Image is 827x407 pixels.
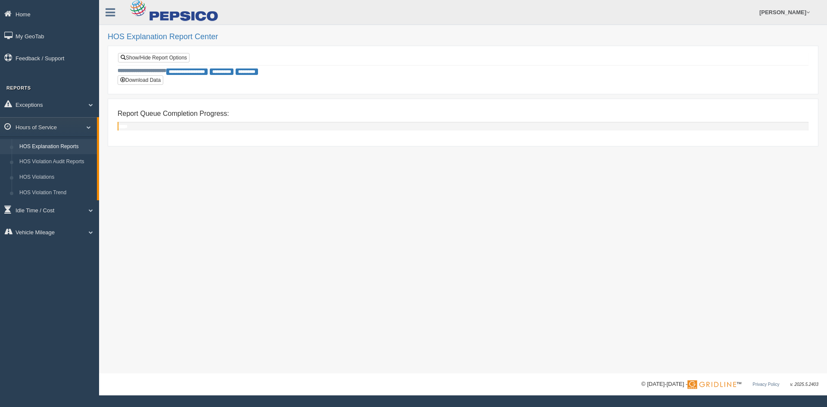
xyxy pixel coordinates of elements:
span: v. 2025.5.2403 [790,382,818,387]
div: © [DATE]-[DATE] - ™ [641,380,818,389]
a: HOS Violation Trend [16,185,97,201]
a: HOS Violations [16,170,97,185]
a: Show/Hide Report Options [118,53,190,62]
img: Gridline [687,380,736,389]
h4: Report Queue Completion Progress: [118,110,808,118]
button: Download Data [118,75,163,85]
a: Privacy Policy [752,382,779,387]
a: HOS Violation Audit Reports [16,154,97,170]
h2: HOS Explanation Report Center [108,33,818,41]
a: HOS Explanation Reports [16,139,97,155]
